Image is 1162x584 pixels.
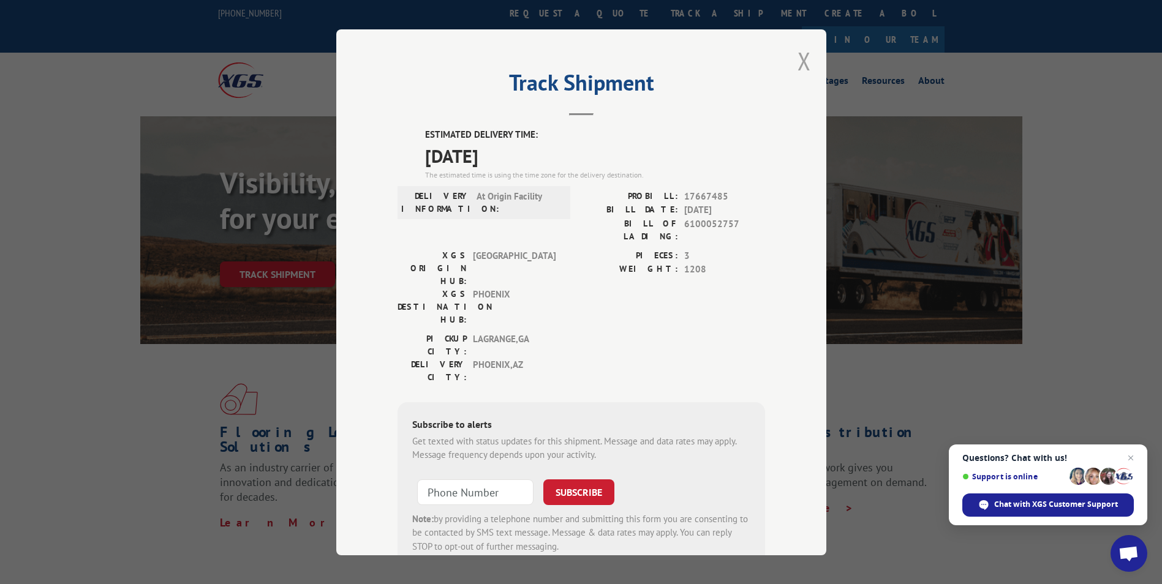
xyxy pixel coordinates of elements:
label: BILL OF LADING: [581,217,678,242]
span: Close chat [1123,451,1138,465]
label: XGS ORIGIN HUB: [398,249,467,287]
span: PHOENIX [473,287,556,326]
input: Phone Number [417,479,534,504]
label: ESTIMATED DELIVERY TIME: [425,128,765,142]
span: 1208 [684,263,765,277]
label: WEIGHT: [581,263,678,277]
span: 6100052757 [684,217,765,242]
strong: Note: [412,512,434,524]
button: Close modal [798,45,811,77]
h2: Track Shipment [398,74,765,97]
span: 17667485 [684,189,765,203]
span: 3 [684,249,765,263]
div: Chat with XGS Customer Support [962,493,1134,517]
label: PIECES: [581,249,678,263]
span: Chat with XGS Customer Support [994,499,1118,510]
span: [GEOGRAPHIC_DATA] [473,249,556,287]
label: XGS DESTINATION HUB: [398,287,467,326]
span: PHOENIX , AZ [473,358,556,383]
span: At Origin Facility [477,189,559,215]
span: Questions? Chat with us! [962,453,1134,463]
span: LAGRANGE , GA [473,332,556,358]
button: SUBSCRIBE [543,479,614,504]
div: Open chat [1111,535,1147,572]
div: The estimated time is using the time zone for the delivery destination. [425,169,765,180]
label: BILL DATE: [581,203,678,217]
span: Support is online [962,472,1065,481]
div: Get texted with status updates for this shipment. Message and data rates may apply. Message frequ... [412,434,750,462]
span: [DATE] [425,141,765,169]
label: DELIVERY INFORMATION: [401,189,470,215]
span: [DATE] [684,203,765,217]
label: PICKUP CITY: [398,332,467,358]
div: by providing a telephone number and submitting this form you are consenting to be contacted by SM... [412,512,750,553]
div: Subscribe to alerts [412,416,750,434]
label: PROBILL: [581,189,678,203]
label: DELIVERY CITY: [398,358,467,383]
